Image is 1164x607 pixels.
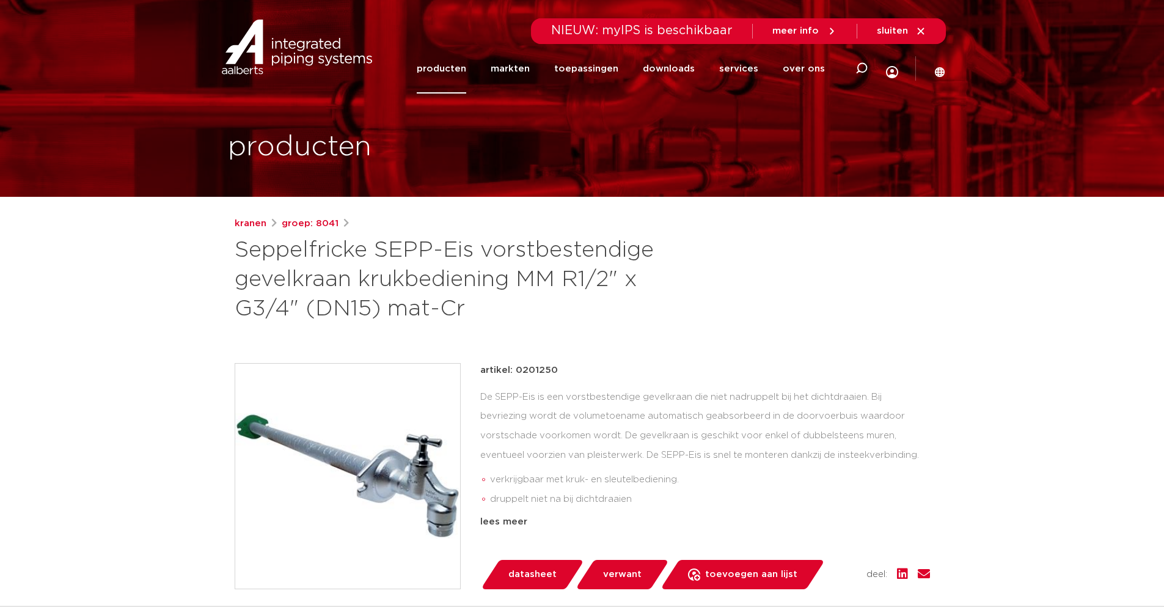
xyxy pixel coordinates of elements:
[480,560,584,589] a: datasheet
[575,560,669,589] a: verwant
[235,236,694,324] h1: Seppelfricke SEPP-Eis vorstbestendige gevelkraan krukbediening MM R1/2" x G3/4" (DN15) mat-Cr
[235,364,460,589] img: Product Image for Seppelfricke SEPP-Eis vorstbestendige gevelkraan krukbediening MM R1/2" x G3/4"...
[719,44,758,94] a: services
[417,44,825,94] nav: Menu
[603,565,642,584] span: verwant
[235,216,266,231] a: kranen
[643,44,695,94] a: downloads
[866,567,887,582] span: deel:
[480,363,558,378] p: artikel: 0201250
[490,490,930,509] li: druppelt niet na bij dichtdraaien
[490,509,930,529] li: eenvoudige en snelle montage dankzij insteekverbinding
[705,565,797,584] span: toevoegen aan lijst
[480,515,930,529] div: lees meer
[886,40,898,97] div: my IPS
[877,26,908,35] span: sluiten
[228,128,372,167] h1: producten
[417,44,466,94] a: producten
[490,470,930,490] li: verkrijgbaar met kruk- en sleutelbediening.
[282,216,339,231] a: groep: 8041
[554,44,618,94] a: toepassingen
[877,26,926,37] a: sluiten
[508,565,557,584] span: datasheet
[491,44,530,94] a: markten
[783,44,825,94] a: over ons
[772,26,837,37] a: meer info
[480,388,930,510] div: De SEPP-Eis is een vorstbestendige gevelkraan die niet nadruppelt bij het dichtdraaien. Bij bevri...
[551,24,733,37] span: NIEUW: myIPS is beschikbaar
[772,26,819,35] span: meer info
